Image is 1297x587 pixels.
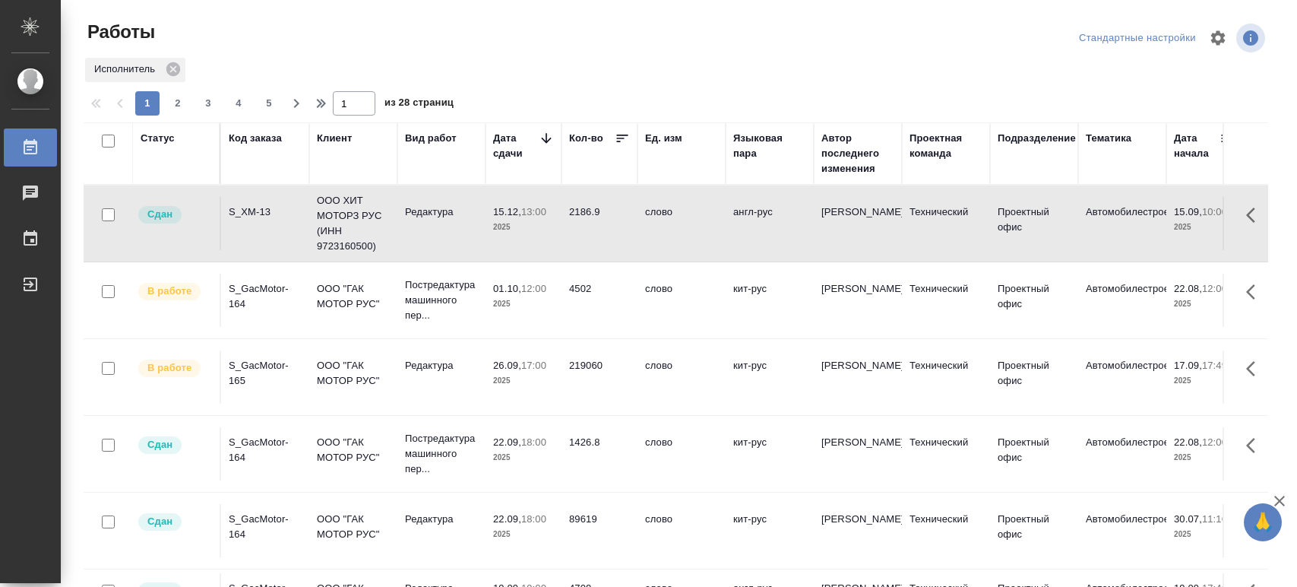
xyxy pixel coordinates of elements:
p: 15.09, [1174,206,1202,217]
td: Технический [902,197,990,250]
div: Автор последнего изменения [821,131,894,176]
p: 10:00 [1202,206,1227,217]
td: Проектный офис [990,351,1078,404]
td: 219060 [562,351,637,404]
p: 17.09, [1174,360,1202,371]
p: 2025 [493,297,554,312]
div: Исполнитель [85,58,185,82]
div: Исполнитель выполняет работу [137,281,212,302]
p: 2025 [1174,297,1235,312]
span: Работы [84,20,155,44]
p: 01.10, [493,283,521,294]
td: 1426.8 [562,427,637,481]
p: 2025 [493,527,554,542]
td: Технический [902,351,990,404]
p: Редактура [405,205,478,220]
p: 12:00 [1202,436,1227,448]
div: S_XM-13 [229,205,302,220]
td: Технический [902,274,990,327]
td: слово [637,274,726,327]
td: кит-рус [726,504,814,557]
span: 5 [257,96,281,111]
div: Языковая пара [733,131,806,161]
td: слово [637,504,726,557]
p: Автомобилестроение [1086,281,1159,297]
td: 2186.9 [562,197,637,250]
button: Здесь прячутся важные кнопки [1237,274,1273,310]
p: ООО "ГАК МОТОР РУС" [317,281,390,312]
p: 2025 [1174,527,1235,542]
td: [PERSON_NAME] [814,274,902,327]
div: S_GacMotor-164 [229,435,302,465]
p: 2025 [1174,373,1235,389]
p: Автомобилестроение [1086,435,1159,450]
span: 2 [166,96,190,111]
p: ООО "ГАК МОТОР РУС" [317,512,390,542]
p: 22.09, [493,436,521,448]
td: [PERSON_NAME] [814,504,902,557]
div: Вид работ [405,131,457,146]
td: кит-рус [726,274,814,327]
td: [PERSON_NAME] [814,427,902,481]
div: Дата начала [1174,131,1219,161]
p: 12:00 [1202,283,1227,294]
p: 13:00 [521,206,546,217]
span: Посмотреть информацию [1236,24,1268,52]
div: Тематика [1086,131,1131,146]
div: Менеджер проверил работу исполнителя, передает ее на следующий этап [137,205,212,225]
div: Подразделение [998,131,1076,146]
button: 4 [226,91,251,116]
span: 4 [226,96,251,111]
p: 2025 [1174,220,1235,235]
td: слово [637,197,726,250]
p: 22.08, [1174,436,1202,448]
td: слово [637,427,726,481]
td: Проектный офис [990,504,1078,557]
td: Технический [902,504,990,557]
div: Ед. изм [645,131,682,146]
p: Сдан [147,437,172,452]
div: Проектная команда [909,131,982,161]
p: 2025 [493,373,554,389]
p: Автомобилестроение [1086,358,1159,373]
p: 17:00 [521,360,546,371]
td: 4502 [562,274,637,327]
p: Редактура [405,512,478,527]
button: 3 [196,91,220,116]
td: слово [637,351,726,404]
p: 2025 [493,450,554,465]
p: ООО ХИТ МОТОРЗ РУС (ИНН 9723160500) [317,193,390,254]
div: Клиент [317,131,352,146]
p: Сдан [147,207,172,222]
p: В работе [147,284,191,299]
div: split button [1075,27,1200,50]
button: Здесь прячутся важные кнопки [1237,197,1273,233]
span: Настроить таблицу [1200,20,1236,56]
button: 2 [166,91,190,116]
td: Проектный офис [990,197,1078,250]
button: 🙏 [1244,503,1282,541]
p: 22.08, [1174,283,1202,294]
p: Редактура [405,358,478,373]
td: кит-рус [726,427,814,481]
button: Здесь прячутся важные кнопки [1237,351,1273,387]
div: Кол-во [569,131,603,146]
p: 18:00 [521,513,546,525]
p: 15.12, [493,206,521,217]
p: 11:16 [1202,513,1227,525]
div: Код заказа [229,131,282,146]
div: Статус [141,131,175,146]
td: [PERSON_NAME] [814,351,902,404]
p: В работе [147,360,191,376]
p: 2025 [493,220,554,235]
p: 17:49 [1202,360,1227,371]
div: S_GacMotor-164 [229,512,302,542]
button: Здесь прячутся важные кнопки [1237,427,1273,464]
span: из 28 страниц [384,94,454,116]
td: 89619 [562,504,637,557]
p: Исполнитель [94,62,160,77]
p: ООО "ГАК МОТОР РУС" [317,435,390,465]
div: Менеджер проверил работу исполнителя, передает ее на следующий этап [137,512,212,532]
div: Исполнитель выполняет работу [137,358,212,379]
div: S_GacMotor-164 [229,281,302,312]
